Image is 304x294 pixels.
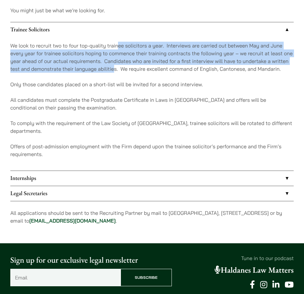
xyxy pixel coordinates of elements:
[10,80,294,88] p: Only those candidates placed on a short-list will be invited for a second interview.
[10,37,294,170] div: Trainee Solicitors
[10,6,294,14] p: You might just be what we’re looking for.
[215,265,294,275] a: Haldanes Law Matters
[10,209,294,225] p: All applications should be sent to the Recruiting Partner by mail to [GEOGRAPHIC_DATA], [STREET_A...
[10,142,294,158] p: Offers of post-admission employment with the Firm depend upon the trainee solicitor’s performance...
[121,269,172,286] input: Subscribe
[10,119,294,135] p: To comply with the requirement of the Law Society of [GEOGRAPHIC_DATA], trainee solicitors will b...
[10,96,294,111] p: All candidates must complete the Postgraduate Certificate in Laws in [GEOGRAPHIC_DATA] and offers...
[10,42,294,73] p: We look to recruit two to four top-quality trainee solicitors a year. Interviews are carried out ...
[10,254,172,266] p: Sign up for our exclusive legal newsletter
[10,269,121,286] input: Email
[10,186,294,201] a: Legal Secretaries
[181,254,294,262] p: Tune in to our podcast
[10,171,294,186] a: Internships
[10,22,294,37] a: Trainee Solicitors
[29,217,116,224] a: [EMAIL_ADDRESS][DOMAIN_NAME]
